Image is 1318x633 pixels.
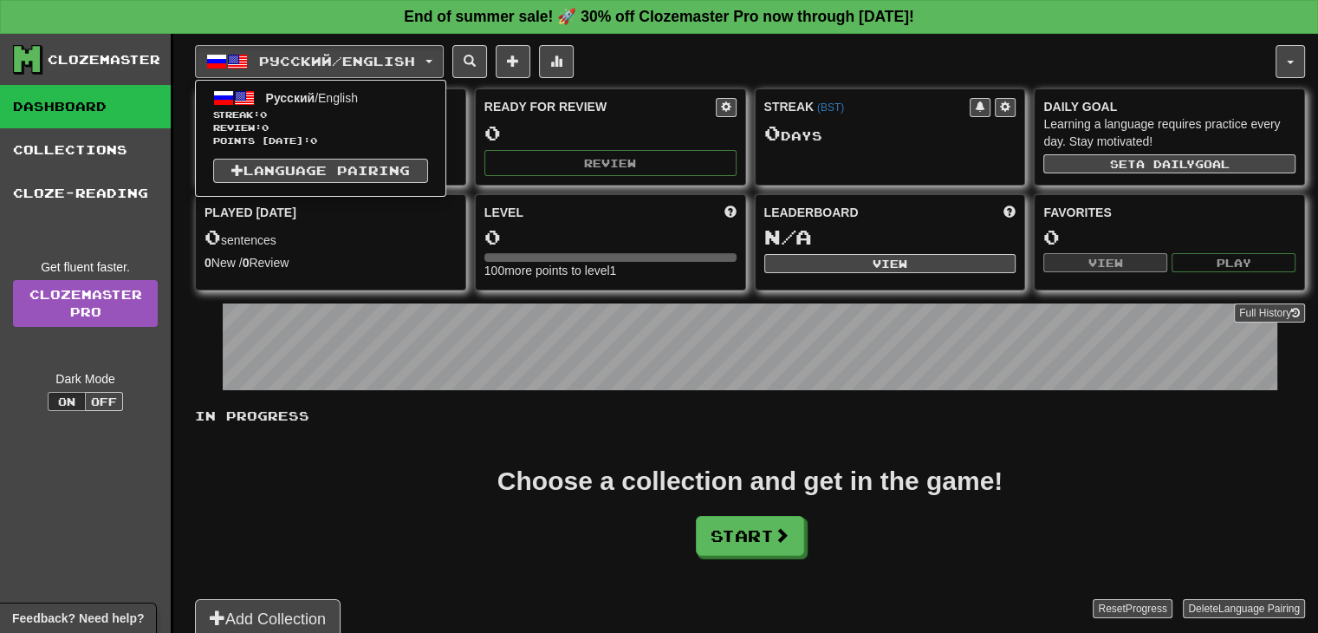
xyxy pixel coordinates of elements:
button: View [1043,253,1167,272]
div: Dark Mode [13,370,158,388]
button: Review [484,150,737,176]
div: 0 [1043,226,1295,248]
span: Leaderboard [764,204,859,221]
div: Ready for Review [484,98,716,115]
div: 0 [484,122,737,144]
span: Progress [1126,603,1167,615]
div: Learning a language requires practice every day. Stay motivated! [1043,115,1295,150]
div: sentences [205,226,457,249]
div: New / Review [205,254,457,271]
div: 0 [484,226,737,248]
span: Points [DATE]: 0 [213,134,428,147]
button: Off [85,392,123,411]
div: Get fluent faster. [13,258,158,276]
a: Русский/EnglishStreak:0 Review:0Points [DATE]:0 [196,85,445,150]
a: ClozemasterPro [13,280,158,327]
button: DeleteLanguage Pairing [1183,599,1305,618]
span: Streak: [213,108,428,121]
div: 100 more points to level 1 [484,262,737,279]
strong: End of summer sale! 🚀 30% off Clozemaster Pro now through [DATE]! [404,8,914,25]
button: Seta dailygoal [1043,154,1295,173]
button: View [764,254,1016,273]
button: On [48,392,86,411]
p: In Progress [195,408,1305,425]
a: Language Pairing [213,159,428,183]
div: Day s [764,122,1016,145]
strong: 0 [205,256,211,270]
span: 0 [260,109,267,120]
button: Full History [1234,303,1305,323]
span: Review: 0 [213,121,428,134]
button: Русский/English [195,45,444,78]
span: Open feedback widget [12,610,144,627]
button: Search sentences [452,45,487,78]
span: Score more points to level up [724,204,737,221]
div: Favorites [1043,204,1295,221]
button: ResetProgress [1093,599,1172,618]
span: This week in points, UTC [1003,204,1016,221]
button: Play [1172,253,1295,272]
span: N/A [764,225,812,249]
div: Clozemaster [48,51,160,69]
span: Language Pairing [1218,603,1300,615]
button: More stats [539,45,574,78]
span: a daily [1136,158,1195,170]
a: (BST) [817,101,844,114]
button: Add sentence to collection [496,45,530,78]
div: Choose a collection and get in the game! [497,468,1003,494]
span: Played [DATE] [205,204,296,221]
strong: 0 [243,256,250,270]
span: Level [484,204,523,221]
div: Daily Goal [1043,98,1295,115]
div: Streak [764,98,971,115]
button: Start [696,516,804,556]
span: Русский / English [259,54,415,69]
span: 0 [205,225,221,249]
span: Русский [266,91,315,105]
span: 0 [764,121,781,145]
span: / English [266,91,358,105]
